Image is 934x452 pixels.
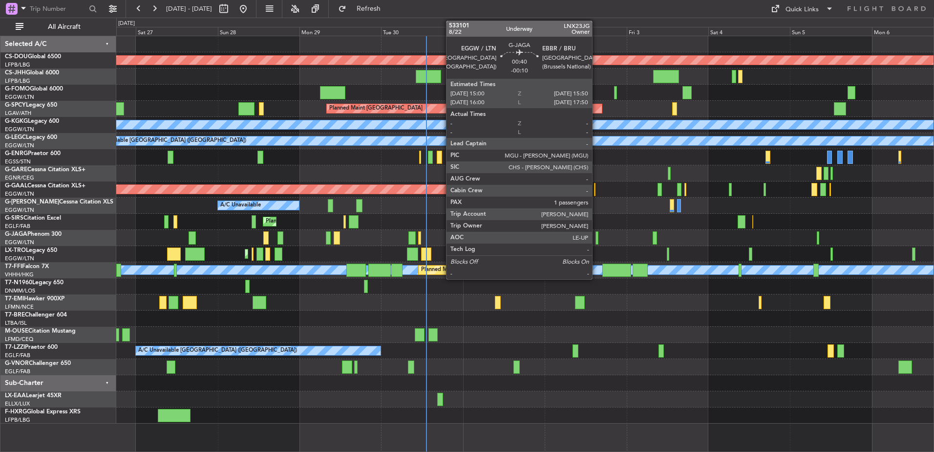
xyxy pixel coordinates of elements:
[5,77,30,85] a: LFPB/LBG
[5,174,34,181] a: EGNR/CEG
[5,361,71,366] a: G-VNORChallenger 650
[5,199,113,205] a: G-[PERSON_NAME]Cessna Citation XLS
[381,27,463,36] div: Tue 30
[118,20,135,28] div: [DATE]
[5,344,25,350] span: T7-LZZI
[5,142,34,149] a: EGGW/LTN
[5,393,26,399] span: LX-EAA
[5,264,22,270] span: T7-FFI
[5,183,85,189] a: G-GAALCessna Citation XLS+
[5,336,33,343] a: LFMD/CEQ
[708,27,790,36] div: Sat 4
[5,102,26,108] span: G-SPCY
[5,110,31,117] a: LGAV/ATH
[5,248,57,253] a: LX-TROLegacy 650
[5,190,34,198] a: EGGW/LTN
[5,93,34,101] a: EGGW/LTN
[5,206,34,214] a: EGGW/LTN
[5,361,29,366] span: G-VNOR
[5,223,30,230] a: EGLF/FAB
[5,70,59,76] a: CS-JHHGlobal 6000
[5,280,32,286] span: T7-N1960
[5,239,34,246] a: EGGW/LTN
[5,328,28,334] span: M-OUSE
[5,248,26,253] span: LX-TRO
[5,167,85,173] a: G-GARECessna Citation XLS+
[785,5,819,15] div: Quick Links
[5,118,28,124] span: G-KGKG
[5,167,27,173] span: G-GARE
[5,151,28,157] span: G-ENRG
[5,296,64,302] a: T7-EMIHawker 900XP
[5,102,57,108] a: G-SPCYLegacy 650
[5,344,58,350] a: T7-LZZIPraetor 600
[5,215,61,221] a: G-SIRSCitation Excel
[136,27,217,36] div: Sat 27
[5,409,81,415] a: F-HXRGGlobal Express XRS
[5,118,59,124] a: G-KGKGLegacy 600
[5,151,61,157] a: G-ENRGPraetor 600
[5,158,31,165] a: EGSS/STN
[5,303,34,311] a: LFMN/NCE
[5,199,59,205] span: G-[PERSON_NAME]
[5,319,27,327] a: LTBA/ISL
[11,19,106,35] button: All Aircraft
[766,1,838,17] button: Quick Links
[5,255,34,262] a: EGGW/LTN
[5,135,57,140] a: G-LEGCLegacy 600
[248,247,402,261] div: Planned Maint [GEOGRAPHIC_DATA] ([GEOGRAPHIC_DATA])
[218,27,299,36] div: Sun 28
[5,231,62,237] a: G-JAGAPhenom 300
[5,409,27,415] span: F-HXRG
[5,280,64,286] a: T7-N1960Legacy 650
[465,20,481,28] div: [DATE]
[5,183,27,189] span: G-GAAL
[5,264,49,270] a: T7-FFIFalcon 7X
[30,1,86,16] input: Trip Number
[334,1,392,17] button: Refresh
[329,101,423,116] div: Planned Maint [GEOGRAPHIC_DATA]
[5,126,34,133] a: EGGW/LTN
[5,296,24,302] span: T7-EMI
[5,312,25,318] span: T7-BRE
[5,271,34,278] a: VHHH/HKG
[790,27,871,36] div: Sun 5
[5,86,63,92] a: G-FOMOGlobal 6000
[5,287,35,294] a: DNMM/LOS
[5,215,23,221] span: G-SIRS
[5,54,28,60] span: CS-DOU
[5,231,27,237] span: G-JAGA
[166,4,212,13] span: [DATE] - [DATE]
[5,400,30,407] a: ELLX/LUX
[421,263,575,277] div: Planned Maint [GEOGRAPHIC_DATA] ([GEOGRAPHIC_DATA])
[5,312,67,318] a: T7-BREChallenger 604
[627,27,708,36] div: Fri 3
[463,27,545,36] div: Wed 1
[5,368,30,375] a: EGLF/FAB
[5,328,76,334] a: M-OUSECitation Mustang
[5,86,30,92] span: G-FOMO
[299,27,381,36] div: Mon 29
[138,343,297,358] div: A/C Unavailable [GEOGRAPHIC_DATA] ([GEOGRAPHIC_DATA])
[87,134,246,148] div: A/C Unavailable [GEOGRAPHIC_DATA] ([GEOGRAPHIC_DATA])
[266,214,420,229] div: Planned Maint [GEOGRAPHIC_DATA] ([GEOGRAPHIC_DATA])
[5,135,26,140] span: G-LEGC
[5,54,61,60] a: CS-DOUGlobal 6500
[5,352,30,359] a: EGLF/FAB
[348,5,389,12] span: Refresh
[545,27,626,36] div: Thu 2
[25,23,103,30] span: All Aircraft
[220,198,261,213] div: A/C Unavailable
[5,416,30,424] a: LFPB/LBG
[5,61,30,68] a: LFPB/LBG
[5,70,26,76] span: CS-JHH
[5,393,62,399] a: LX-EAALearjet 45XR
